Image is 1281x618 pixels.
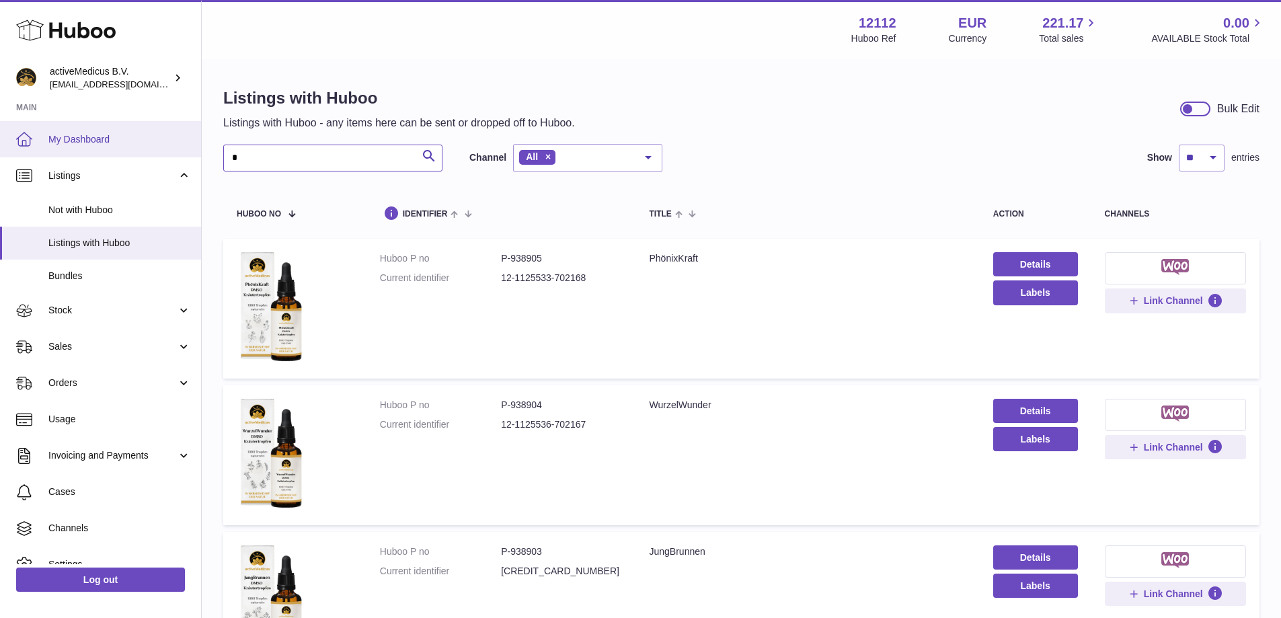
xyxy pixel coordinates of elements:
div: PhönixKraft [649,252,966,265]
button: Labels [993,427,1078,451]
span: AVAILABLE Stock Total [1151,32,1265,45]
p: Listings with Huboo - any items here can be sent or dropped off to Huboo. [223,116,575,130]
img: woocommerce-small.png [1161,259,1189,275]
button: Labels [993,280,1078,305]
span: My Dashboard [48,133,191,146]
button: Link Channel [1105,288,1246,313]
div: Currency [949,32,987,45]
span: All [526,151,538,162]
dd: 12-1125533-702168 [501,272,622,284]
button: Labels [993,574,1078,598]
div: activeMedicus B.V. [50,65,171,91]
span: Stock [48,304,177,317]
a: Details [993,252,1078,276]
div: Huboo Ref [851,32,896,45]
a: Log out [16,568,185,592]
span: [EMAIL_ADDRESS][DOMAIN_NAME] [50,79,198,89]
a: Details [993,545,1078,570]
dd: P-938903 [501,545,622,558]
strong: 12112 [859,14,896,32]
strong: EUR [958,14,986,32]
span: Link Channel [1144,441,1203,453]
dt: Huboo P no [380,399,501,412]
span: 221.17 [1042,14,1083,32]
span: Settings [48,558,191,571]
a: 221.17 Total sales [1039,14,1099,45]
label: Show [1147,151,1172,164]
span: Huboo no [237,210,281,219]
div: channels [1105,210,1246,219]
div: WurzelWunder [649,399,966,412]
img: PhönixKraft [237,252,304,362]
div: JungBrunnen [649,545,966,558]
span: title [649,210,671,219]
label: Channel [469,151,506,164]
span: Orders [48,377,177,389]
div: action [993,210,1078,219]
span: 0.00 [1223,14,1249,32]
img: woocommerce-small.png [1161,405,1189,422]
span: Sales [48,340,177,353]
a: 0.00 AVAILABLE Stock Total [1151,14,1265,45]
span: Invoicing and Payments [48,449,177,462]
dt: Current identifier [380,565,501,578]
span: identifier [403,210,448,219]
dd: P-938905 [501,252,622,265]
dt: Current identifier [380,272,501,284]
button: Link Channel [1105,435,1246,459]
h1: Listings with Huboo [223,87,575,109]
span: Link Channel [1144,588,1203,600]
a: Details [993,399,1078,423]
span: Usage [48,413,191,426]
span: Total sales [1039,32,1099,45]
span: Not with Huboo [48,204,191,217]
img: WurzelWunder [237,399,304,508]
button: Link Channel [1105,582,1246,606]
span: Cases [48,486,191,498]
span: entries [1231,151,1259,164]
dd: 12-1125536-702167 [501,418,622,431]
span: Channels [48,522,191,535]
dt: Huboo P no [380,252,501,265]
dd: [CREDIT_CARD_NUMBER] [501,565,622,578]
span: Bundles [48,270,191,282]
dt: Current identifier [380,418,501,431]
dt: Huboo P no [380,545,501,558]
img: woocommerce-small.png [1161,552,1189,568]
dd: P-938904 [501,399,622,412]
span: Listings [48,169,177,182]
img: internalAdmin-12112@internal.huboo.com [16,68,36,88]
div: Bulk Edit [1217,102,1259,116]
span: Listings with Huboo [48,237,191,249]
span: Link Channel [1144,295,1203,307]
